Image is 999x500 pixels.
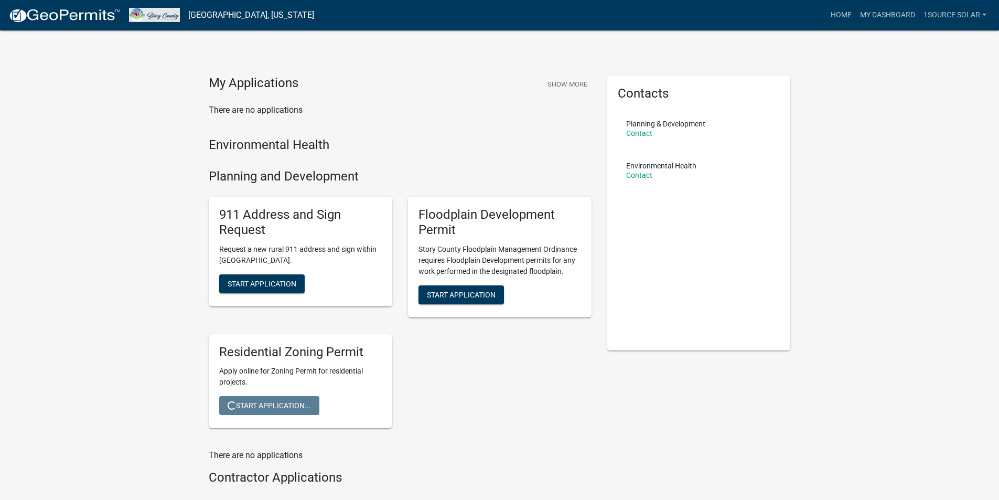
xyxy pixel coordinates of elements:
p: Story County Floodplain Management Ordinance requires Floodplain Development permits for any work... [418,244,581,277]
wm-workflow-list-section: Contractor Applications [209,470,592,490]
a: My Dashboard [856,5,919,25]
h4: Planning and Development [209,169,592,184]
span: Start Application [228,279,296,288]
a: [GEOGRAPHIC_DATA], [US_STATE] [188,6,314,24]
h5: Floodplain Development Permit [418,207,581,238]
h4: My Applications [209,76,298,91]
button: Show More [543,76,592,93]
a: Contact [626,129,652,137]
p: There are no applications [209,104,592,116]
a: 1Source Solar [919,5,991,25]
button: Start Application [219,274,305,293]
a: Home [826,5,856,25]
img: Story County, Iowa [129,8,180,22]
p: Environmental Health [626,162,696,169]
h5: Contacts [618,86,780,101]
h5: Residential Zoning Permit [219,345,382,360]
p: Apply online for Zoning Permit for residential projects. [219,366,382,388]
p: There are no applications [209,449,592,462]
a: Contact [626,171,652,179]
button: Start Application [418,285,504,304]
h5: 911 Address and Sign Request [219,207,382,238]
p: Request a new rural 911 address and sign within [GEOGRAPHIC_DATA]. [219,244,382,266]
h4: Contractor Applications [209,470,592,485]
button: Start Application... [219,396,319,415]
span: Start Application... [228,401,311,410]
h4: Environmental Health [209,137,592,153]
p: Planning & Development [626,120,705,127]
span: Start Application [427,290,496,299]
